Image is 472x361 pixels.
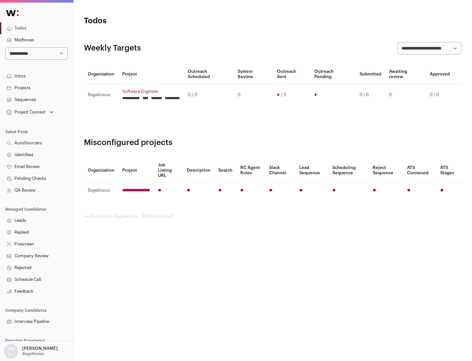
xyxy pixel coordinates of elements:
th: Project [118,65,184,84]
h2: Misconfigured projects [84,138,462,148]
td: Bagelicious [84,182,118,199]
p: Bagelicious [22,351,44,356]
img: nopic.png [4,344,18,358]
th: ATS Stages [436,159,462,182]
div: Project Context [5,110,46,115]
td: 0 [385,84,426,106]
th: Approved [426,65,454,84]
th: Lead Sequence [295,159,328,182]
th: Slack Channel [265,159,295,182]
th: Awaiting review [385,65,426,84]
th: Reject Sequence [369,159,403,182]
img: Wellfound [3,7,22,20]
th: Outreach Sent [273,65,311,84]
th: Description [183,159,214,182]
th: System Review [234,65,273,84]
th: Scheduling Sequence [328,159,369,182]
td: Bagelicious [84,84,118,106]
th: ATS Conneced [403,159,436,182]
th: Organization [84,65,118,84]
th: Submitted [356,65,385,84]
p: [PERSON_NAME] [22,346,58,351]
th: Organization [84,159,118,182]
th: Project [118,159,154,182]
span: / 0 [281,92,286,97]
th: Search [214,159,236,182]
th: Outreach Scheduled [184,65,234,84]
th: Job Listing URL [154,159,183,182]
footer: wellfound:ai for Bagelicious - [PERSON_NAME] [84,214,462,219]
td: 0 / 6 [356,84,385,106]
button: Open dropdown [5,108,55,117]
th: Outreach Pending [310,65,355,84]
td: 0 / 0 [426,84,454,106]
button: Open dropdown [3,344,59,358]
th: RC Agent Rules [236,159,265,182]
h2: Weekly Targets [84,43,141,53]
a: Software Engineer [122,89,180,94]
h1: Todos [84,16,210,26]
td: 0 [234,84,273,106]
td: 0 / 0 [184,84,234,106]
